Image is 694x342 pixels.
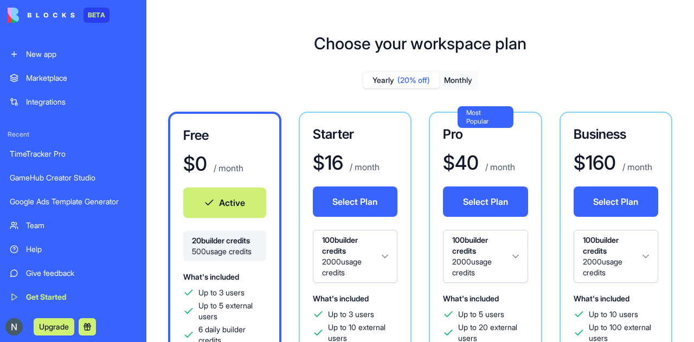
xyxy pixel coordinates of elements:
h1: $ 0 [183,153,207,175]
button: Monthly [439,73,477,88]
div: GameHub Creator Studio [10,172,137,183]
img: logo [8,8,75,23]
a: New app [3,43,143,65]
div: Google Ads Template Generator [10,196,137,207]
a: GameHub Creator Studio [3,167,143,189]
span: 500 usage credits [192,246,258,257]
button: Select Plan [574,186,659,217]
button: Active [183,188,266,218]
a: TimeTracker Pro [3,143,143,165]
span: What's included [183,272,239,281]
a: Team [3,215,143,236]
span: Up to 10 users [589,309,638,320]
a: Integrations [3,91,143,113]
div: Integrations [26,96,137,107]
a: Get Started [3,286,143,308]
button: Select Plan [443,186,528,217]
div: Marketplace [26,73,137,83]
a: BETA [8,8,110,23]
div: New app [26,49,137,60]
div: Team [26,220,137,231]
span: Up to 5 users [458,309,504,320]
a: Help [3,238,143,260]
h3: Free [183,127,266,144]
button: Yearly [363,73,439,88]
p: / month [483,160,515,173]
div: Help [26,244,137,255]
h1: $ 40 [443,152,479,173]
h1: Choose your workspace plan [314,34,526,53]
p: / month [620,160,652,173]
span: What's included [313,294,369,303]
span: Recent [3,130,143,139]
div: BETA [83,8,110,23]
div: Give feedback [26,268,137,279]
span: 20 builder credits [192,235,258,246]
a: Upgrade [34,321,74,332]
button: Upgrade [34,318,74,335]
span: Up to 5 external users [198,300,266,322]
div: TimeTracker Pro [10,149,137,159]
span: What's included [443,294,499,303]
p: / month [211,162,243,175]
span: (20% off) [397,75,430,86]
h3: Business [574,126,659,143]
h3: Pro [443,126,528,143]
h1: $ 160 [574,152,616,173]
img: ACg8ocJ9VPNtYlXAsY8izBO5hN6W0WVOcx_4_RR-4GcW2X8jo7icbA=s96-c [5,318,23,335]
a: Marketplace [3,67,143,89]
a: Give feedback [3,262,143,284]
div: Most Popular [458,106,513,128]
h3: Starter [313,126,398,143]
h1: $ 16 [313,152,343,173]
div: Get Started [26,292,137,302]
a: Google Ads Template Generator [3,191,143,212]
span: What's included [574,294,629,303]
span: Up to 3 users [328,309,374,320]
p: / month [348,160,380,173]
span: Up to 3 users [198,287,245,298]
button: Select Plan [313,186,398,217]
